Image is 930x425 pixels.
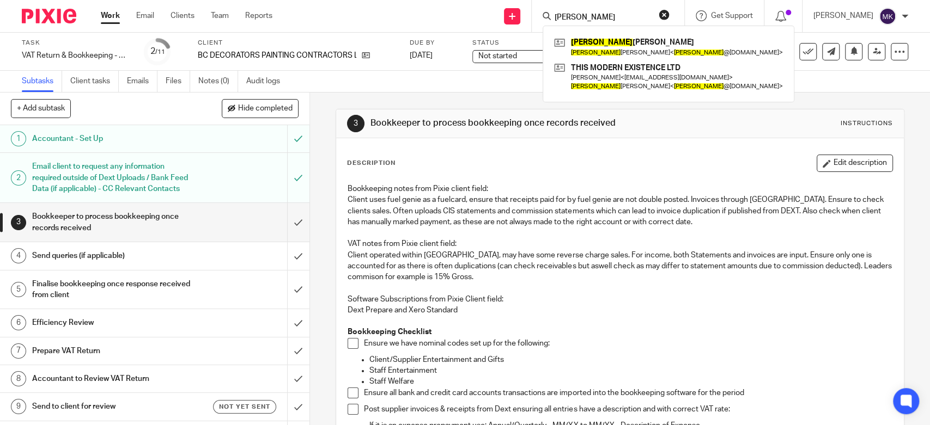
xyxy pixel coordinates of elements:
h1: Finalise bookkeeping once response received from client [32,276,195,304]
p: Ensure all bank and credit card accounts transactions are imported into the bookkeeping software ... [364,387,892,398]
span: Not started [478,52,517,60]
div: 8 [11,371,26,386]
h1: Bookkeeper to process bookkeeping once records received [370,118,643,129]
p: Client uses fuel genie as a fuelcard, ensure that receipts paid for by fuel genie are not double ... [348,194,892,227]
input: Search [554,13,652,23]
button: Hide completed [222,99,299,118]
button: Edit description [817,155,893,172]
span: Hide completed [238,104,293,113]
a: Client tasks [70,71,119,92]
a: Subtasks [22,71,62,92]
p: [PERSON_NAME] [813,10,873,21]
label: Status [472,39,581,47]
a: Files [166,71,190,92]
a: Reports [245,10,272,21]
a: Notes (0) [198,71,238,92]
p: BC DECORATORS PAINTING CONTRACTORS LIMITED [198,50,356,61]
div: 7 [11,343,26,359]
a: Audit logs [246,71,288,92]
div: 9 [11,399,26,414]
h1: Prepare VAT Return [32,343,195,359]
p: Ensure we have nominal codes set up for the following: [364,338,892,349]
div: 3 [11,215,26,230]
label: Client [198,39,396,47]
a: Team [211,10,229,21]
span: Not yet sent [219,402,270,411]
div: 4 [11,248,26,263]
div: 5 [11,282,26,297]
a: Clients [171,10,194,21]
img: svg%3E [879,8,896,25]
p: Software Subscriptions from Pixie Client field: [348,294,892,305]
button: Clear [659,9,670,20]
p: Client/Supplier Entertainment and Gifts [369,354,892,365]
h1: Efficiency Review [32,315,195,331]
strong: Bookkeeping Checklist [348,328,431,336]
p: VAT notes from Pixie client field: [348,238,892,249]
div: 3 [347,115,364,132]
p: Post supplier invoices & receipts from Dext ensuring all entries have a description and with corr... [364,404,892,415]
div: Instructions [841,119,893,128]
div: 2 [150,45,165,58]
p: Dext Prepare and Xero Standard [348,305,892,316]
p: Staff Entertainment [369,365,892,376]
p: Client operated within [GEOGRAPHIC_DATA], may have some reverse charge sales. For income, both St... [348,250,892,283]
div: VAT Return &amp; Bookkeeping - Quarterly - May - July, 2025 [22,50,131,61]
span: Get Support [711,12,753,20]
div: 1 [11,131,26,146]
button: + Add subtask [11,99,71,118]
h1: Email client to request any information required outside of Dext Uploads / Bank Feed Data (if app... [32,158,195,197]
p: Staff Welfare [369,376,892,387]
h1: Bookkeeper to process bookkeeping once records received [32,208,195,236]
span: [DATE] [410,52,433,59]
h1: Accountant - Set Up [32,131,195,147]
p: Bookkeeping notes from Pixie client field: [348,183,892,194]
p: Description [347,159,396,168]
img: Pixie [22,9,76,23]
a: Emails [127,71,157,92]
div: VAT Return & Bookkeeping - Quarterly - [DATE] - [DATE] [22,50,131,61]
a: Email [136,10,154,21]
a: Work [101,10,120,21]
h1: Accountant to Review VAT Return [32,371,195,387]
h1: Send to client for review [32,398,195,415]
small: /11 [155,49,165,55]
h1: Send queries (if applicable) [32,248,195,264]
div: 2 [11,170,26,186]
label: Due by [410,39,459,47]
div: 6 [11,315,26,330]
label: Task [22,39,131,47]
